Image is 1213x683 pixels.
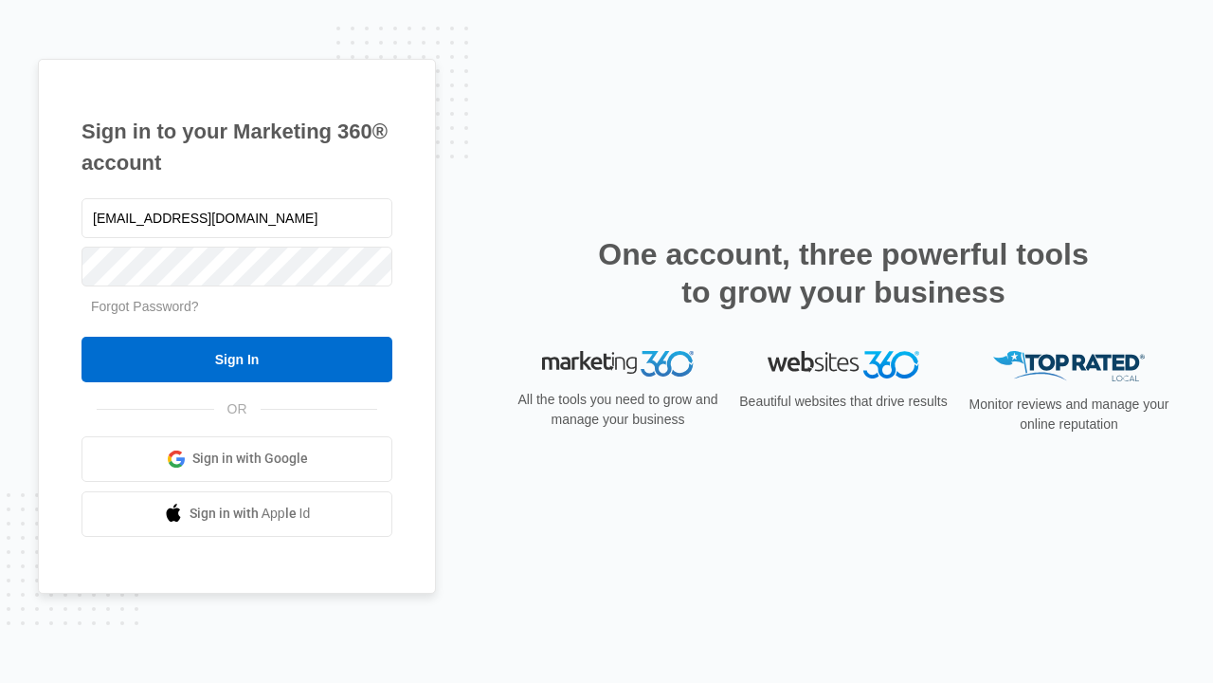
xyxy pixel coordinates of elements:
[190,504,311,524] span: Sign in with Apple Id
[81,116,392,178] h1: Sign in to your Marketing 360® account
[542,351,694,378] img: Marketing 360
[993,351,1145,382] img: Top Rated Local
[81,337,392,382] input: Sign In
[91,299,199,314] a: Forgot Password?
[81,436,392,482] a: Sign in with Google
[81,198,392,238] input: Email
[512,390,724,430] p: All the tools you need to grow and manage your business
[81,491,392,537] a: Sign in with Apple Id
[214,399,261,419] span: OR
[192,449,308,469] span: Sign in with Google
[963,395,1175,434] p: Monitor reviews and manage your online reputation
[592,235,1095,311] h2: One account, three powerful tools to grow your business
[737,392,950,412] p: Beautiful websites that drive results
[768,351,919,378] img: Websites 360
